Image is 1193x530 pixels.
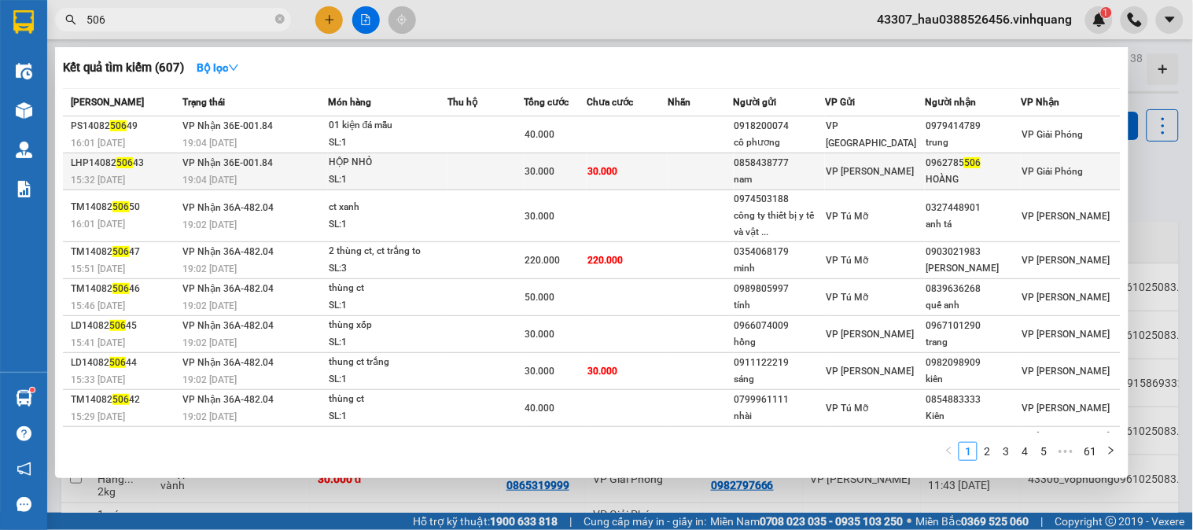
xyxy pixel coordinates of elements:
a: 61 [1079,443,1101,460]
span: VP [PERSON_NAME] [1022,255,1110,266]
span: right [1106,446,1116,455]
li: 2 [978,442,996,461]
span: 19:02 [DATE] [182,411,237,422]
div: 0903021983 [926,244,1020,260]
span: VP [PERSON_NAME] [1022,292,1110,303]
span: 437A Giải Phóng [64,91,171,108]
div: 0967101290 [926,318,1020,334]
div: 0839636268 [926,281,1020,297]
div: 0354068179 [735,244,825,260]
span: VP Tú Mỡ [826,255,868,266]
span: 220.000 [525,255,560,266]
button: right [1102,442,1121,461]
button: left [940,442,959,461]
span: VP [GEOGRAPHIC_DATA] [826,120,916,149]
div: 0966074009 [735,318,825,334]
a: 5 [1035,443,1052,460]
a: 4 [1016,443,1033,460]
li: 5 [1034,442,1053,461]
span: VP Nhận 36E-001.84 [182,157,273,168]
div: HOÀNG [926,171,1020,188]
div: 0799961111 [735,392,825,408]
span: close-circle [275,14,285,24]
span: Người gửi [734,97,777,108]
span: Món hàng [328,97,371,108]
span: 30.000 [525,166,554,177]
span: Người nhận [925,97,976,108]
span: VP Tú Mỡ [826,403,868,414]
span: 19:02 [DATE] [182,300,237,311]
div: LHP14082 43 [71,155,178,171]
span: down [228,62,239,73]
span: message [17,497,31,512]
span: 15:51 [DATE] [71,263,125,274]
div: 0989805997 [735,281,825,297]
div: 0982098909 [926,355,1020,371]
div: 2 thùng ct, ct trắng to [329,243,447,260]
div: thung ct trắng [329,354,447,371]
span: 506 [110,120,127,131]
span: 16:01 [DATE] [71,219,125,230]
div: 0974503188 [735,191,825,208]
span: 19:04 [DATE] [182,175,237,186]
img: warehouse-icon [16,390,32,407]
span: 30.000 [525,366,554,377]
span: 30.000 [587,366,617,377]
div: cô phương [735,134,825,151]
span: left [944,446,954,455]
div: 0854883333 [926,392,1020,408]
span: Thu hộ [447,97,477,108]
div: SL: 1 [329,371,447,388]
span: VP [PERSON_NAME] [1022,403,1110,414]
img: logo-vxr [13,10,34,34]
strong: Hotline : 0889 23 23 23 [172,53,274,65]
span: 30.000 [525,329,554,340]
span: VP Nhận 36A-482.04 [182,320,274,331]
div: sáng [735,371,825,388]
div: LD14082 45 [71,318,178,334]
div: TM14082 46 [71,281,178,297]
span: VP [PERSON_NAME] [1022,329,1110,340]
div: SL: 1 [329,334,447,351]
strong: PHIẾU GỬI HÀNG [160,34,287,50]
span: search [65,14,76,25]
span: 506 [112,394,129,405]
div: 0962785 [926,155,1020,171]
span: VP Tú Mỡ [826,292,868,303]
div: SL: 1 [329,216,447,234]
div: kiên [926,371,1020,388]
span: 30.000 [525,211,554,222]
span: 506 [112,283,129,294]
div: [PERSON_NAME] [926,260,1020,277]
span: 19:02 [DATE] [182,337,237,348]
strong: Người gửi: [16,115,64,127]
li: Previous Page [940,442,959,461]
span: 506 [109,320,126,331]
strong: CÔNG TY TNHH VĨNH QUANG [116,14,330,31]
img: warehouse-icon [16,63,32,79]
span: 15:32 [DATE] [71,175,125,186]
div: minh [735,260,825,277]
div: TM14082 42 [71,392,178,408]
div: công ty thiết bị y tế và vật ... [735,208,825,241]
input: Tìm tên, số ĐT hoặc mã đơn [87,11,272,28]
span: 506 [964,157,981,168]
div: 0918200074 [735,118,825,134]
div: TM14082 47 [71,244,178,260]
div: thùng xốp [329,317,447,334]
span: 30.000 [587,166,617,177]
span: 19:04 [DATE] [182,138,237,149]
span: Trạng thái [182,97,225,108]
div: ct xanh [329,199,447,216]
div: PS14082 49 [71,118,178,134]
li: Next Page [1102,442,1121,461]
span: 506 [112,246,129,257]
img: warehouse-icon [16,142,32,158]
div: nhài [735,408,825,425]
div: SL: 1 [329,408,447,425]
span: Nhãn [668,97,690,108]
span: VP [PERSON_NAME] [1022,211,1110,222]
div: trang [926,334,1020,351]
span: VP Giải Phóng [1022,166,1083,177]
a: 1 [959,443,977,460]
